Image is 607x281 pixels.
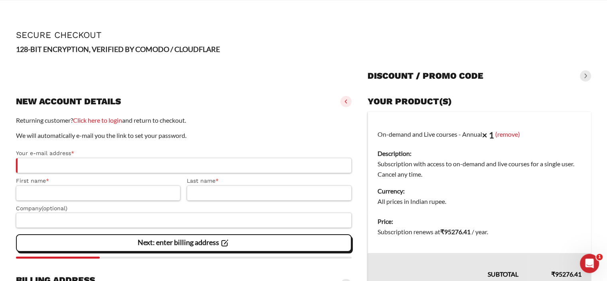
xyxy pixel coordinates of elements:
[368,70,483,82] h3: Discount / promo code
[16,30,591,40] h1: Secure Checkout
[187,176,351,185] label: Last name
[482,130,494,140] strong: × 1
[472,228,487,235] span: / year
[596,254,603,260] span: 1
[378,148,581,159] dt: Description:
[440,228,444,235] span: ₹
[551,270,581,278] bdi: 95276.41
[368,253,528,279] th: Subtotal
[378,216,581,227] dt: Price:
[16,234,352,252] vaadin-button: Next: enter billing address
[551,270,555,278] span: ₹
[16,130,352,141] p: We will automatically e-mail you the link to set your password.
[42,205,67,211] span: (optional)
[16,204,352,213] label: Company
[16,115,352,126] p: Returning customer? and return to checkout.
[16,45,220,54] strong: 128-BIT ENCRYPTION, VERIFIED BY COMODO / CLOUDFLARE
[378,159,581,179] dd: Subscription with access to on-demand and live courses for a single user. Cancel any time.
[16,149,352,158] label: Your e-mail address
[495,130,520,138] a: (remove)
[73,116,122,124] a: Click here to login
[16,96,121,107] h3: New account details
[580,254,599,273] iframe: Intercom live chat
[368,112,591,212] td: On-demand and Live courses - Annual
[440,228,471,235] bdi: 95276.41
[378,196,581,207] dd: All prices in Indian rupee.
[378,228,488,235] span: Subscription renews at .
[378,186,581,196] dt: Currency:
[16,176,180,185] label: First name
